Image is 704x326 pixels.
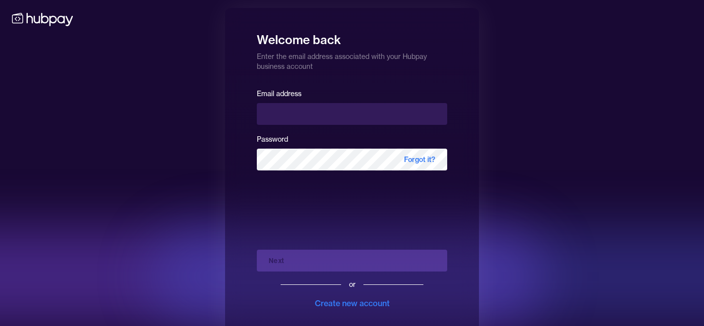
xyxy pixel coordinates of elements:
span: Forgot it? [392,149,447,170]
div: Create new account [315,297,390,309]
label: Password [257,135,288,144]
p: Enter the email address associated with your Hubpay business account [257,48,447,71]
label: Email address [257,89,301,98]
h1: Welcome back [257,26,447,48]
div: or [349,279,355,289]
